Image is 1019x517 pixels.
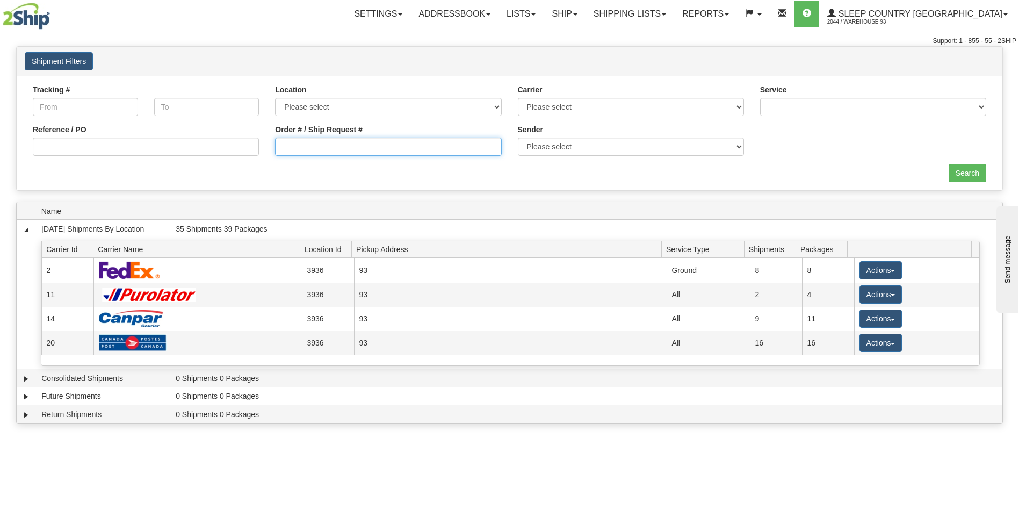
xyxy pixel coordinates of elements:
[666,241,744,257] span: Service Type
[41,307,93,331] td: 14
[518,124,543,135] label: Sender
[802,258,854,282] td: 8
[518,84,543,95] label: Carrier
[802,307,854,331] td: 11
[859,285,902,304] button: Actions
[354,258,667,282] td: 93
[33,124,86,135] label: Reference / PO
[819,1,1016,27] a: Sleep Country [GEOGRAPHIC_DATA] 2044 / Warehouse 93
[586,1,674,27] a: Shipping lists
[171,405,1002,423] td: 0 Shipments 0 Packages
[41,203,171,219] span: Name
[760,84,787,95] label: Service
[154,98,259,116] input: To
[749,241,796,257] span: Shipments
[21,374,32,384] a: Expand
[750,258,802,282] td: 8
[498,1,544,27] a: Lists
[99,334,167,351] img: Canada Post
[33,84,70,95] label: Tracking #
[802,331,854,355] td: 16
[750,283,802,307] td: 2
[171,387,1002,406] td: 0 Shipments 0 Packages
[99,261,161,279] img: FedEx Express®
[346,1,410,27] a: Settings
[46,241,93,257] span: Carrier Id
[3,3,50,30] img: logo2044.jpg
[99,288,200,302] img: Purolator
[354,283,667,307] td: 93
[836,9,1002,18] span: Sleep Country [GEOGRAPHIC_DATA]
[37,405,171,423] td: Return Shipments
[21,391,32,402] a: Expand
[859,334,902,352] button: Actions
[544,1,585,27] a: Ship
[949,164,986,182] input: Search
[802,283,854,307] td: 4
[750,331,802,355] td: 16
[667,331,750,355] td: All
[21,410,32,420] a: Expand
[354,331,667,355] td: 93
[37,369,171,387] td: Consolidated Shipments
[302,307,354,331] td: 3936
[275,124,363,135] label: Order # / Ship Request #
[354,307,667,331] td: 93
[99,310,163,327] img: Canpar
[750,307,802,331] td: 9
[275,84,306,95] label: Location
[674,1,737,27] a: Reports
[827,17,908,27] span: 2044 / Warehouse 93
[3,37,1016,46] div: Support: 1 - 855 - 55 - 2SHIP
[41,258,93,282] td: 2
[994,204,1018,313] iframe: chat widget
[302,258,354,282] td: 3936
[667,258,750,282] td: Ground
[25,52,93,70] button: Shipment Filters
[171,220,1002,238] td: 35 Shipments 39 Packages
[667,307,750,331] td: All
[356,241,661,257] span: Pickup Address
[859,310,902,328] button: Actions
[410,1,498,27] a: Addressbook
[305,241,352,257] span: Location Id
[302,331,354,355] td: 3936
[37,220,171,238] td: [DATE] Shipments By Location
[37,387,171,406] td: Future Shipments
[667,283,750,307] td: All
[171,369,1002,387] td: 0 Shipments 0 Packages
[8,9,99,17] div: Send message
[800,241,848,257] span: Packages
[302,283,354,307] td: 3936
[33,98,138,116] input: From
[859,261,902,279] button: Actions
[98,241,300,257] span: Carrier Name
[41,283,93,307] td: 11
[41,331,93,355] td: 20
[21,224,32,235] a: Collapse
